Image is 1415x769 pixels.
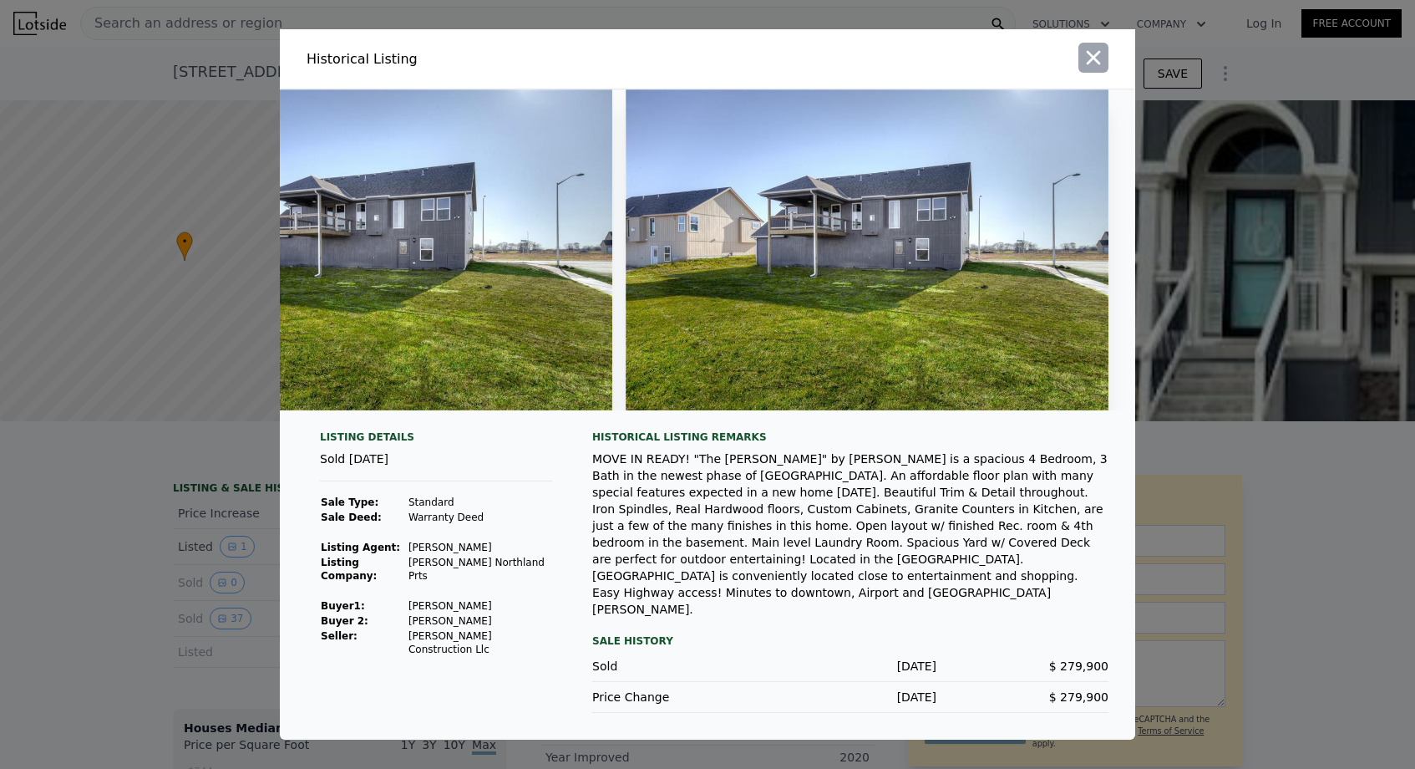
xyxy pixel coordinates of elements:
strong: Sale Deed: [321,512,382,523]
td: Standard [408,495,552,510]
div: [DATE] [764,689,936,705]
div: Historical Listing remarks [592,430,1108,444]
div: Historical Listing [307,49,701,69]
span: $ 279,900 [1049,660,1108,673]
div: Price Change [592,689,764,705]
strong: Seller : [321,630,358,642]
td: [PERSON_NAME] [408,614,552,629]
div: Sold [DATE] [320,451,552,481]
strong: Listing Company: [321,557,377,582]
strong: Sale Type: [321,497,378,508]
td: [PERSON_NAME] [408,540,552,555]
strong: Listing Agent: [321,542,400,553]
div: Listing Details [320,430,552,451]
div: Sold [592,658,764,675]
span: $ 279,900 [1049,690,1108,704]
td: [PERSON_NAME] Northland Prts [408,555,552,583]
div: Sale History [592,631,1108,651]
td: [PERSON_NAME] Construction Llc [408,629,552,657]
td: [PERSON_NAME] [408,598,552,614]
div: MOVE IN READY! "The [PERSON_NAME]" by [PERSON_NAME] is a spacious 4 Bedroom, 3 Bath in the newest... [592,451,1108,618]
strong: Buyer 2: [321,615,368,627]
img: Property Img [130,89,612,410]
strong: Buyer 1 : [321,600,365,612]
td: Warranty Deed [408,510,552,525]
img: Property Img [626,89,1108,410]
div: [DATE] [764,658,936,675]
